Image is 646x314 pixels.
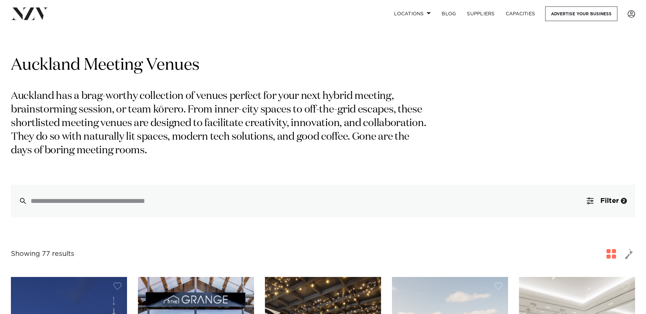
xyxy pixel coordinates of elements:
div: 2 [621,198,627,204]
h1: Auckland Meeting Venues [11,55,635,76]
a: Locations [389,6,436,21]
a: SUPPLIERS [461,6,500,21]
span: Filter [600,197,619,204]
button: Filter2 [579,185,635,217]
div: Showing 77 results [11,249,74,259]
p: Auckland has a brag-worthy collection of venues perfect for your next hybrid meeting, brainstormi... [11,90,432,157]
a: BLOG [436,6,461,21]
a: Advertise your business [545,6,617,21]
img: nzv-logo.png [11,7,48,20]
a: Capacities [500,6,541,21]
